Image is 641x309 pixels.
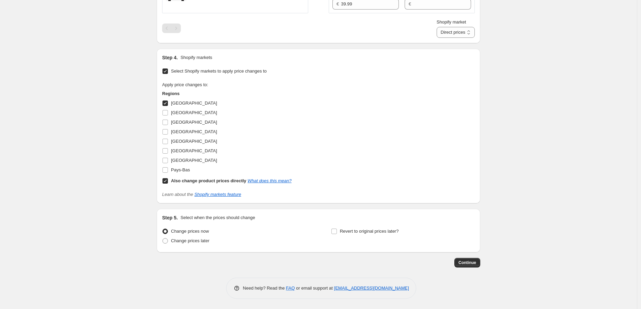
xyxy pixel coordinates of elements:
span: [GEOGRAPHIC_DATA] [171,129,217,134]
h3: Regions [162,90,292,97]
span: [GEOGRAPHIC_DATA] [171,101,217,106]
a: What does this mean? [248,178,292,183]
button: Continue [454,258,480,267]
span: Pays-Bas [171,167,190,172]
span: [GEOGRAPHIC_DATA] [171,110,217,115]
span: Need help? Read the [243,285,286,291]
span: [GEOGRAPHIC_DATA] [171,120,217,125]
span: Revert to original prices later? [340,229,399,234]
span: € [337,1,339,6]
h2: Step 4. [162,54,178,61]
h2: Step 5. [162,214,178,221]
a: Shopify markets feature [194,192,241,197]
i: Learn about the [162,192,241,197]
span: Change prices later [171,238,209,243]
span: [GEOGRAPHIC_DATA] [171,139,217,144]
span: or email support at [295,285,334,291]
span: Apply price changes to: [162,82,208,87]
a: [EMAIL_ADDRESS][DOMAIN_NAME] [334,285,409,291]
span: Select Shopify markets to apply price changes to [171,68,267,74]
span: Change prices now [171,229,209,234]
span: € [409,1,411,6]
p: Shopify markets [181,54,212,61]
span: Continue [458,260,476,265]
p: Select when the prices should change [181,214,255,221]
span: [GEOGRAPHIC_DATA] [171,158,217,163]
span: [GEOGRAPHIC_DATA] [171,148,217,153]
nav: Pagination [162,24,181,33]
a: FAQ [286,285,295,291]
b: Also change product prices directly [171,178,246,183]
span: Shopify market [437,19,466,25]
